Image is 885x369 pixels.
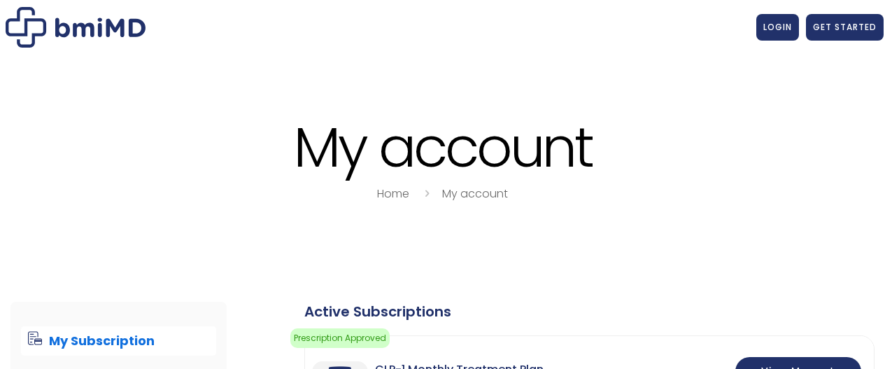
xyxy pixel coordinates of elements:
h1: My account [2,118,884,177]
a: Home [377,186,409,202]
span: LOGIN [763,21,792,33]
a: GET STARTED [806,14,884,41]
a: My Subscription [21,326,216,356]
a: My account [442,186,508,202]
i: breadcrumbs separator [419,186,434,202]
div: Active Subscriptions [304,302,875,321]
span: Prescription Approved [290,328,390,348]
span: GET STARTED [813,21,877,33]
img: My account [6,7,146,48]
a: LOGIN [756,14,799,41]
